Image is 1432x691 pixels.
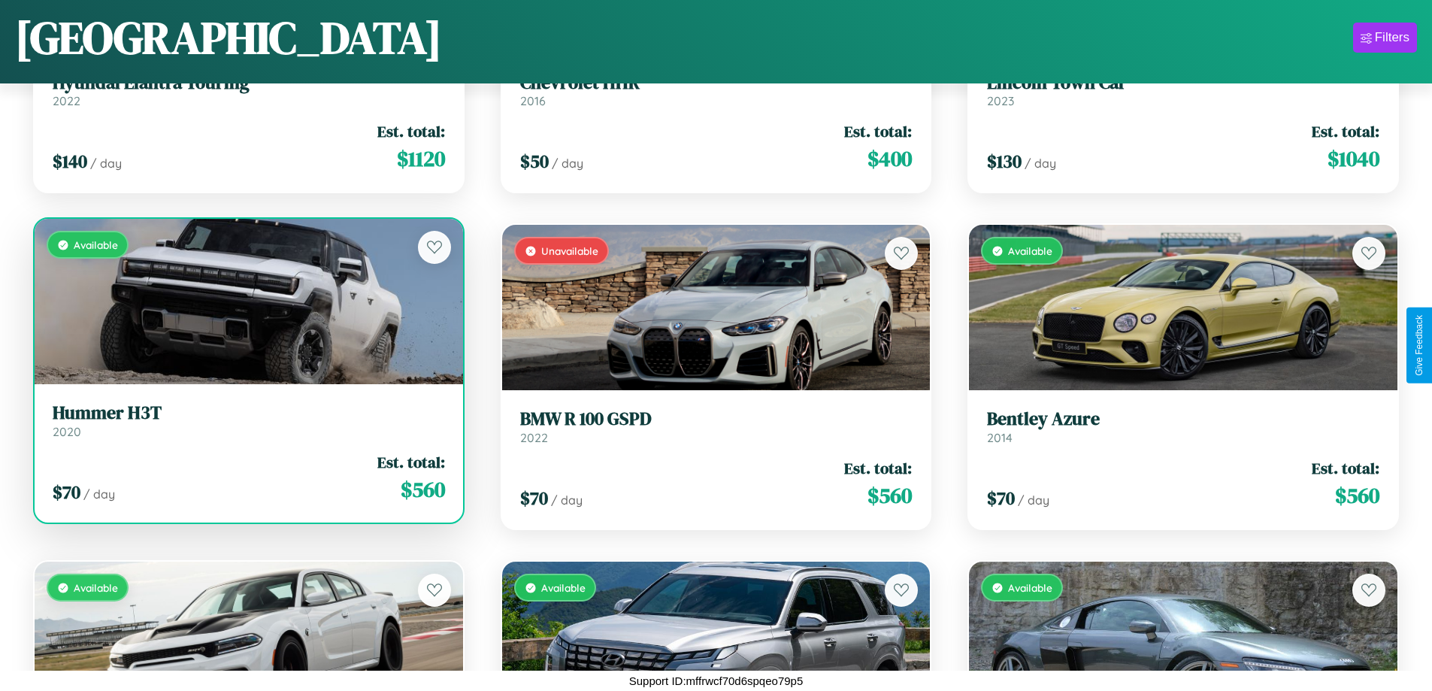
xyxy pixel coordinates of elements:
span: $ 70 [520,486,548,511]
button: Filters [1353,23,1417,53]
span: Unavailable [541,244,598,257]
span: Available [74,581,118,594]
span: Available [1008,581,1052,594]
a: BMW R 100 GSPD2022 [520,408,913,445]
span: $ 560 [867,480,912,511]
span: $ 400 [867,144,912,174]
h3: Hyundai Elantra Touring [53,72,445,94]
span: / day [90,156,122,171]
div: Filters [1375,30,1409,45]
span: Est. total: [377,451,445,473]
span: 2022 [53,93,80,108]
span: 2022 [520,430,548,445]
span: $ 140 [53,149,87,174]
span: / day [552,156,583,171]
span: 2014 [987,430,1013,445]
span: 2016 [520,93,546,108]
span: Est. total: [1312,120,1379,142]
span: / day [1018,492,1049,508]
span: Est. total: [1312,457,1379,479]
span: Est. total: [377,120,445,142]
span: Est. total: [844,120,912,142]
span: $ 560 [401,474,445,505]
span: 2020 [53,424,81,439]
span: $ 70 [987,486,1015,511]
h3: BMW R 100 GSPD [520,408,913,430]
a: Chevrolet HHR2016 [520,72,913,109]
a: Hyundai Elantra Touring2022 [53,72,445,109]
a: Hummer H3T2020 [53,402,445,439]
span: $ 50 [520,149,549,174]
span: $ 70 [53,480,80,505]
h3: Hummer H3T [53,402,445,424]
p: Support ID: mffrwcf70d6spqeo79p5 [629,671,804,691]
span: Available [74,238,118,251]
span: 2023 [987,93,1014,108]
span: Est. total: [844,457,912,479]
div: Give Feedback [1414,315,1424,376]
span: $ 1120 [397,144,445,174]
span: Available [1008,244,1052,257]
h1: [GEOGRAPHIC_DATA] [15,7,442,68]
span: / day [551,492,583,508]
span: $ 1040 [1328,144,1379,174]
span: $ 130 [987,149,1022,174]
h3: Bentley Azure [987,408,1379,430]
a: Bentley Azure2014 [987,408,1379,445]
span: / day [83,486,115,502]
span: $ 560 [1335,480,1379,511]
span: / day [1025,156,1056,171]
a: Lincoln Town Car2023 [987,72,1379,109]
span: Available [541,581,586,594]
